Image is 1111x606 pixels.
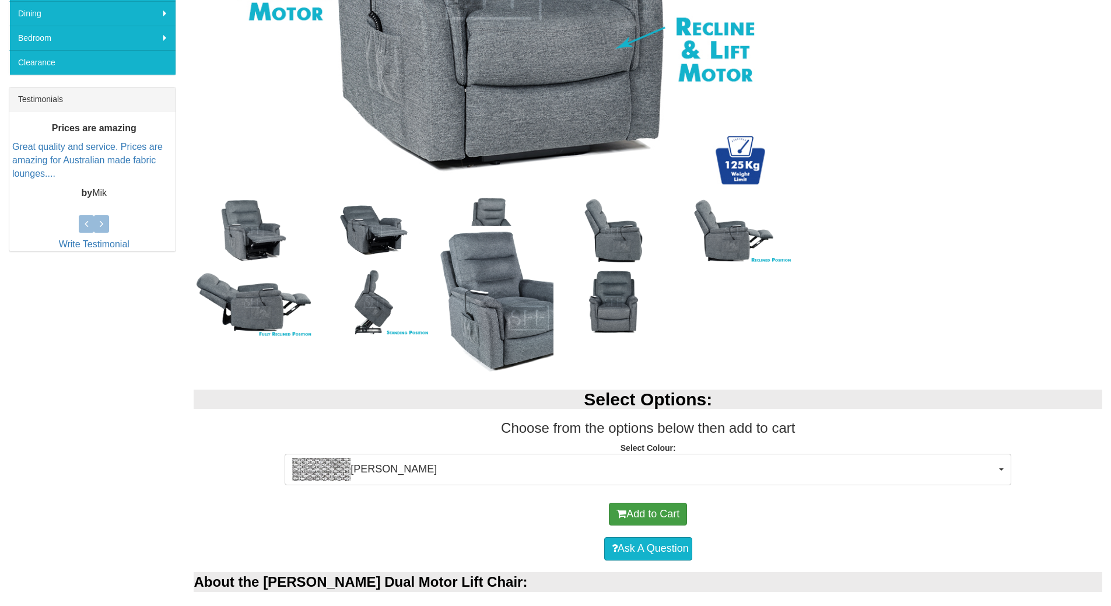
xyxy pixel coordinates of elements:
button: Add to Cart [609,503,687,526]
a: Write Testimonial [59,239,129,249]
div: About the [PERSON_NAME] Dual Motor Lift Chair: [194,572,1102,592]
a: Ask A Question [604,537,692,561]
div: Testimonials [9,87,176,111]
a: Dining [9,1,176,26]
b: by [81,188,92,198]
a: Bedroom [9,26,176,50]
img: Mia Cloud [292,458,351,481]
strong: Select Colour: [621,443,676,453]
b: Prices are amazing [52,123,136,133]
p: Mik [12,187,176,200]
b: Select Options: [584,390,712,409]
a: Great quality and service. Prices are amazing for Australian made fabric lounges.... [12,142,163,178]
button: Mia Cloud[PERSON_NAME] [285,454,1011,485]
h3: Choose from the options below then add to cart [194,421,1102,436]
span: [PERSON_NAME] [292,458,996,481]
a: Clearance [9,50,176,75]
